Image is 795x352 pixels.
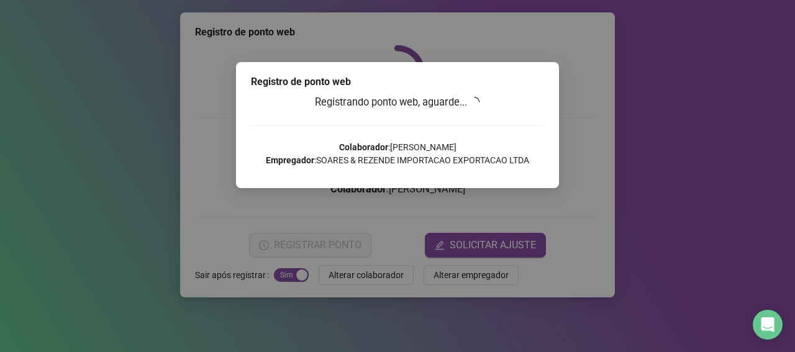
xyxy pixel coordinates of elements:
[251,141,544,167] p: : [PERSON_NAME] : SOARES & REZENDE IMPORTACAO EXPORTACAO LTDA
[251,74,544,89] div: Registro de ponto web
[470,97,479,107] span: loading
[753,310,783,340] div: Open Intercom Messenger
[339,142,388,152] strong: Colaborador
[251,94,544,111] h3: Registrando ponto web, aguarde...
[266,155,314,165] strong: Empregador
